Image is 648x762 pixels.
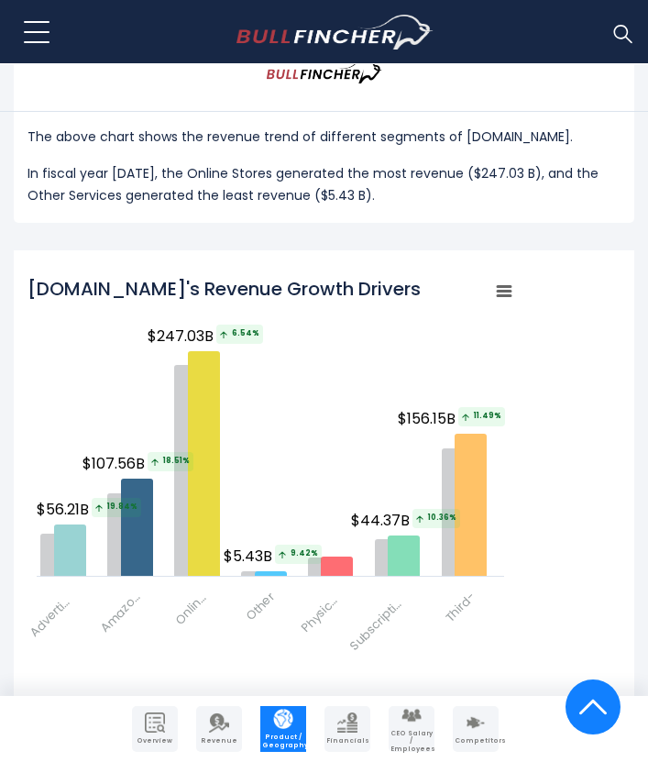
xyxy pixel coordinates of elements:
[27,267,513,725] svg: Amazon.com's Revenue Growth Drivers
[430,589,479,638] span: Third-Party Seller Services
[171,589,212,629] span: Online Stores
[260,706,306,752] a: Company Product/Geography
[148,452,193,471] span: 18.51%
[37,498,144,521] span: $56.21B
[324,706,370,752] a: Company Financials
[198,737,240,745] span: Revenue
[196,706,242,752] a: Company Revenue
[326,737,368,745] span: Financials
[390,730,433,753] span: CEO Salary / Employees
[346,590,411,655] span: Subscription Services
[453,706,499,752] a: Company Competitors
[27,162,621,206] p: In fiscal year [DATE], the Online Stores generated the most revenue ($247.03 B), and the Other Se...
[82,452,196,475] span: $107.56B
[275,545,322,564] span: 9.42%
[458,407,505,426] span: 11.49%
[92,498,141,517] span: 19.84%
[351,509,463,532] span: $44.37B
[297,590,345,637] span: Physical Stores
[96,589,146,638] span: Amazon Web Services
[27,126,621,148] p: The above chart shows the revenue trend of different segments of [DOMAIN_NAME].
[262,734,304,749] span: Product / Geography
[455,737,497,745] span: Competitors
[27,276,421,302] tspan: [DOMAIN_NAME]'s Revenue Growth Drivers
[216,325,263,344] span: 6.54%
[26,590,78,642] span: Advertising Services
[236,15,434,50] img: bullfincher logo
[236,15,434,50] a: Go to homepage
[412,509,460,528] span: 10.36%
[230,589,280,638] span: Other Services
[398,407,508,430] span: $156.15B
[132,706,178,752] a: Company Overview
[389,706,434,752] a: Company Employees
[148,325,266,348] span: $247.03B
[224,545,324,568] span: $5.43B
[134,737,176,745] span: Overview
